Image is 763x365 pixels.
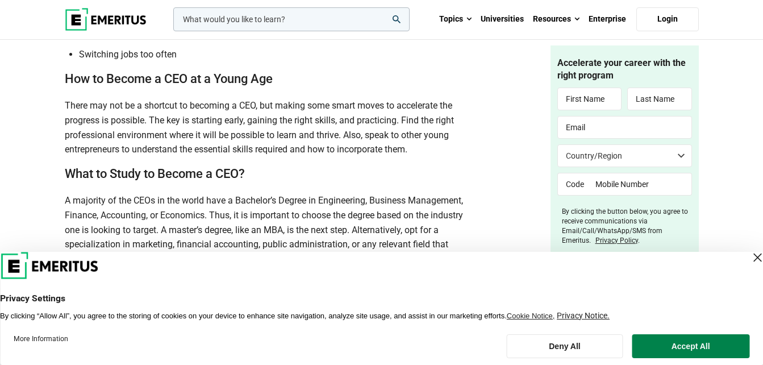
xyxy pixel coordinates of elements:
input: First Name [557,88,622,111]
a: Login [636,7,699,31]
input: Mobile Number [587,173,692,196]
select: Country [557,145,692,168]
span: There may not be a shortcut to becoming a CEO, but making some smart moves to accelerate the prog... [65,100,454,155]
span: Switching jobs too often [79,49,177,60]
h2: What to Study to Become a CEO? [65,166,466,182]
a: Privacy Policy [595,237,638,244]
input: Code [557,173,587,196]
h4: Accelerate your career with the right program [557,57,692,82]
input: Email [557,117,692,139]
input: Last Name [627,88,692,111]
input: woocommerce-product-search-field-0 [173,7,410,31]
label: By clicking the button below, you agree to receive communications via Email/Call/WhatsApp/SMS fro... [562,208,692,246]
span: A majority of the CEOs in the world have a Bachelor’s Degree in Engineering, Business Management,... [65,195,463,264]
h2: How to Become a CEO at a Young Age [65,71,466,88]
